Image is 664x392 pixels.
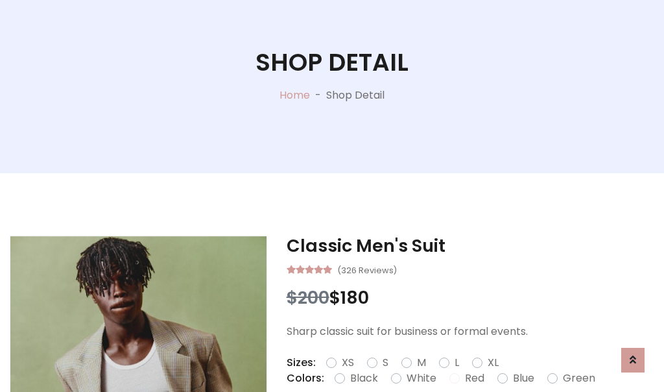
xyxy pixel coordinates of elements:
p: Shop Detail [326,88,385,103]
label: Black [350,371,378,386]
small: (326 Reviews) [337,262,397,277]
h3: $ [287,288,654,308]
label: White [407,371,436,386]
label: Red [465,371,484,386]
h1: Shop Detail [255,48,409,77]
label: Green [563,371,595,386]
label: S [383,355,388,371]
p: - [310,88,326,103]
label: Blue [513,371,534,386]
label: M [417,355,426,371]
span: $200 [287,286,329,310]
label: XS [342,355,354,371]
label: L [455,355,459,371]
p: Sizes: [287,355,316,371]
p: Colors: [287,371,324,386]
h3: Classic Men's Suit [287,236,654,256]
span: 180 [340,286,369,310]
a: Home [279,88,310,103]
p: Sharp classic suit for business or formal events. [287,324,654,339]
label: XL [488,355,499,371]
